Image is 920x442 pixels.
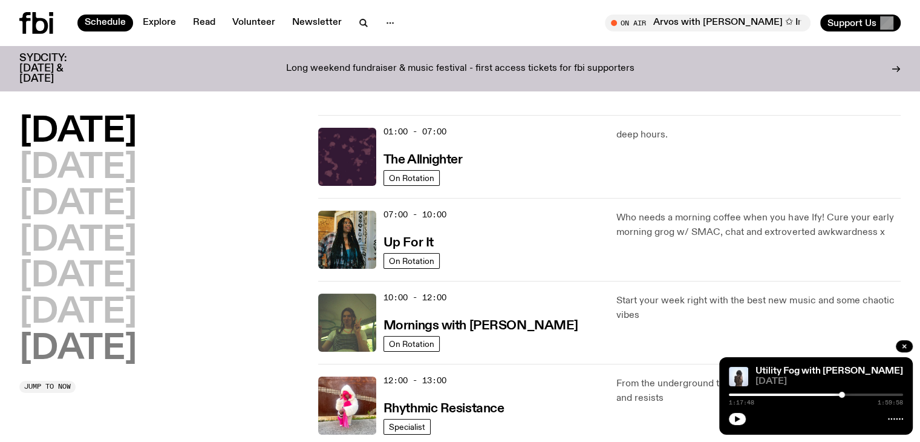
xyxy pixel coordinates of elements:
[383,126,446,137] span: 01:00 - 07:00
[389,256,434,265] span: On Rotation
[616,128,901,142] p: deep hours.
[77,15,133,31] a: Schedule
[19,224,137,258] button: [DATE]
[19,53,97,84] h3: SYDCITY: [DATE] & [DATE]
[318,211,376,269] img: Ify - a Brown Skin girl with black braided twists, looking up to the side with her tongue stickin...
[383,151,463,167] a: The Allnighter
[383,403,504,415] h3: Rhythmic Resistance
[19,381,76,393] button: Jump to now
[186,15,223,31] a: Read
[383,234,434,249] a: Up For It
[19,260,137,294] button: [DATE]
[389,173,434,182] span: On Rotation
[729,367,748,386] img: Cover of Leese's album Δ
[383,154,463,167] h3: The Allnighter
[389,422,425,431] span: Specialist
[19,188,137,222] button: [DATE]
[827,18,876,28] span: Support Us
[19,115,137,149] button: [DATE]
[383,375,446,386] span: 12:00 - 13:00
[225,15,282,31] a: Volunteer
[383,419,431,435] a: Specialist
[878,400,903,406] span: 1:59:58
[383,320,578,332] h3: Mornings with [PERSON_NAME]
[383,237,434,249] h3: Up For It
[285,15,349,31] a: Newsletter
[755,366,903,376] a: Utility Fog with [PERSON_NAME]
[820,15,901,31] button: Support Us
[135,15,183,31] a: Explore
[755,377,903,386] span: [DATE]
[383,209,446,220] span: 07:00 - 10:00
[19,332,137,366] button: [DATE]
[605,15,811,31] button: On AirArvos with [PERSON_NAME] ✩ Interview: [PERSON_NAME]
[318,294,376,352] img: Jim Kretschmer in a really cute outfit with cute braids, standing on a train holding up a peace s...
[389,339,434,348] span: On Rotation
[383,317,578,332] a: Mornings with [PERSON_NAME]
[383,292,446,303] span: 10:00 - 12:00
[616,294,901,323] p: Start your week right with the best new music and some chaotic vibes
[19,151,137,185] button: [DATE]
[24,383,71,390] span: Jump to now
[729,400,754,406] span: 1:17:48
[383,400,504,415] a: Rhythmic Resistance
[383,336,440,352] a: On Rotation
[383,253,440,269] a: On Rotation
[616,377,901,406] p: From the underground to the uprising, where music remembers and resists
[286,64,635,74] p: Long weekend fundraiser & music festival - first access tickets for fbi supporters
[383,170,440,186] a: On Rotation
[318,377,376,435] img: Attu crouches on gravel in front of a brown wall. They are wearing a white fur coat with a hood, ...
[19,296,137,330] button: [DATE]
[616,211,901,240] p: Who needs a morning coffee when you have Ify! Cure your early morning grog w/ SMAC, chat and extr...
